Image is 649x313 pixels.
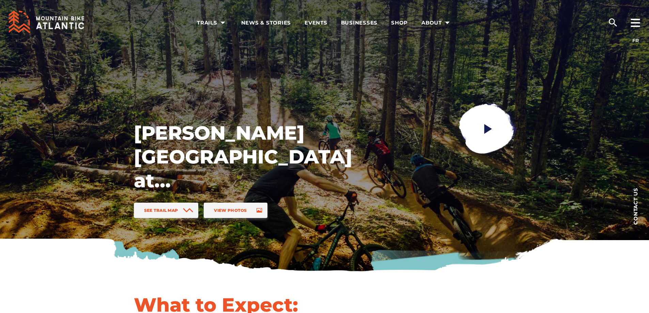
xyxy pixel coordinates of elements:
ion-icon: arrow dropdown [443,18,452,28]
a: FR [632,37,639,44]
span: About [421,19,452,26]
ion-icon: arrow dropdown [218,18,228,28]
span: Trails [197,19,228,26]
h1: [PERSON_NAME][GEOGRAPHIC_DATA] at [GEOGRAPHIC_DATA] [134,121,352,192]
a: See Trail Map [134,203,199,218]
span: Contact us [633,188,638,225]
span: See Trail Map [144,208,178,213]
span: Businesses [341,19,378,26]
span: Events [305,19,327,26]
span: View Photos [214,208,247,213]
ion-icon: play [482,123,494,135]
ion-icon: search [607,17,618,28]
a: View Photos [204,203,267,218]
span: Shop [391,19,408,26]
span: News & Stories [241,19,291,26]
a: Contact us [622,177,649,235]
